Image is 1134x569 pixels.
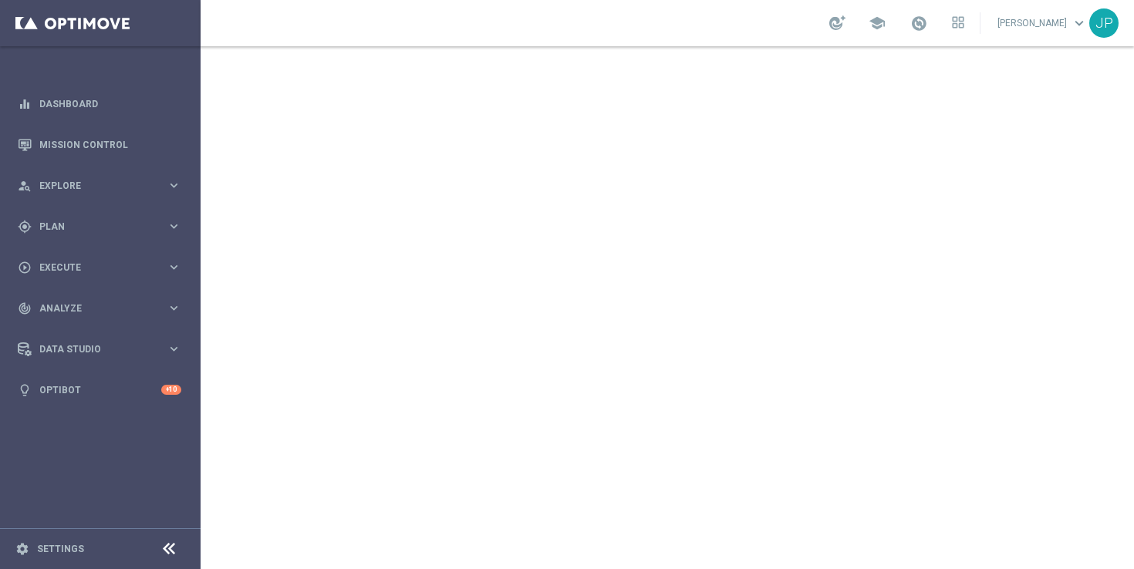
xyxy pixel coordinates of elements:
[18,220,167,234] div: Plan
[39,83,181,124] a: Dashboard
[18,179,32,193] i: person_search
[18,179,167,193] div: Explore
[17,139,182,151] button: Mission Control
[167,342,181,356] i: keyboard_arrow_right
[17,98,182,110] button: equalizer Dashboard
[39,263,167,272] span: Execute
[37,544,84,554] a: Settings
[39,181,167,190] span: Explore
[39,124,181,165] a: Mission Control
[18,301,167,315] div: Analyze
[1071,15,1088,32] span: keyboard_arrow_down
[996,12,1089,35] a: [PERSON_NAME]keyboard_arrow_down
[17,302,182,315] button: track_changes Analyze keyboard_arrow_right
[167,219,181,234] i: keyboard_arrow_right
[167,260,181,274] i: keyboard_arrow_right
[17,384,182,396] button: lightbulb Optibot +10
[18,301,32,315] i: track_changes
[167,301,181,315] i: keyboard_arrow_right
[18,342,167,356] div: Data Studio
[17,343,182,355] button: Data Studio keyboard_arrow_right
[18,261,32,274] i: play_circle_outline
[17,180,182,192] button: person_search Explore keyboard_arrow_right
[18,83,181,124] div: Dashboard
[17,221,182,233] button: gps_fixed Plan keyboard_arrow_right
[18,369,181,410] div: Optibot
[869,15,886,32] span: school
[1089,8,1119,38] div: JP
[18,97,32,111] i: equalizer
[18,220,32,234] i: gps_fixed
[18,383,32,397] i: lightbulb
[15,542,29,556] i: settings
[18,124,181,165] div: Mission Control
[39,304,167,313] span: Analyze
[39,369,161,410] a: Optibot
[18,261,167,274] div: Execute
[39,345,167,354] span: Data Studio
[167,178,181,193] i: keyboard_arrow_right
[161,385,181,395] div: +10
[39,222,167,231] span: Plan
[17,261,182,274] button: play_circle_outline Execute keyboard_arrow_right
